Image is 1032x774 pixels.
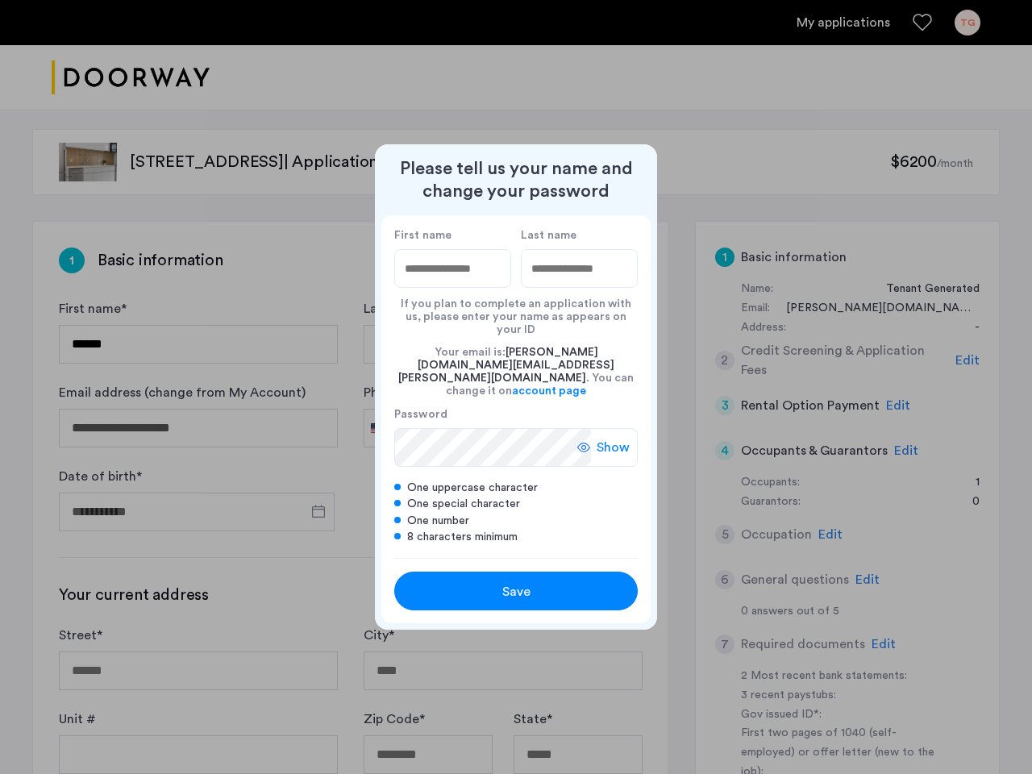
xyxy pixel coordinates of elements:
span: [PERSON_NAME][DOMAIN_NAME][EMAIL_ADDRESS][PERSON_NAME][DOMAIN_NAME] [398,347,614,384]
label: Last name [521,228,638,243]
div: Your email is: . You can change it on [394,336,638,407]
label: First name [394,228,511,243]
button: button [394,572,638,610]
div: One special character [394,496,638,512]
div: One uppercase character [394,480,638,496]
a: account page [512,385,586,397]
span: Save [502,582,531,601]
div: If you plan to complete an application with us, please enter your name as appears on your ID [394,288,638,336]
label: Password [394,407,591,422]
div: 8 characters minimum [394,529,638,545]
span: Show [597,438,630,457]
h2: Please tell us your name and change your password [381,157,651,202]
div: One number [394,513,638,529]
